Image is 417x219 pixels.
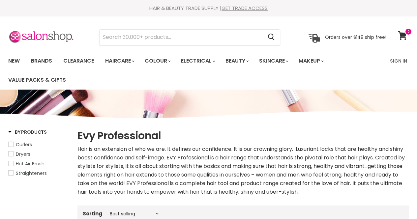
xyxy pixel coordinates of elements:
a: Beauty [221,54,253,68]
form: Product [99,29,280,45]
h1: Evy Professional [77,129,409,143]
a: Sign In [386,54,411,68]
h3: By Products [8,129,47,135]
a: Straighteners [8,170,69,177]
span: Straighteners [16,170,47,177]
p: Orders over $149 ship free! [325,34,386,40]
p: Hair is an extension of who we are. It defines our confidence. It is our crowning glory. Luxurian... [77,145,409,196]
label: Sorting [83,211,102,216]
a: Makeup [294,54,328,68]
button: Search [262,30,280,45]
input: Search [100,30,262,45]
a: Colour [140,54,175,68]
a: Skincare [254,54,292,68]
a: Dryers [8,151,69,158]
a: GET TRADE ACCESS [222,5,268,12]
a: Electrical [176,54,219,68]
a: New [3,54,25,68]
span: Hot Air Brush [16,160,45,167]
ul: Main menu [3,51,386,90]
a: Value Packs & Gifts [3,73,71,87]
a: Hot Air Brush [8,160,69,167]
a: Haircare [100,54,138,68]
span: Dryers [16,151,30,157]
a: Brands [26,54,57,68]
span: Curlers [16,141,32,148]
a: Clearance [58,54,99,68]
a: Curlers [8,141,69,148]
